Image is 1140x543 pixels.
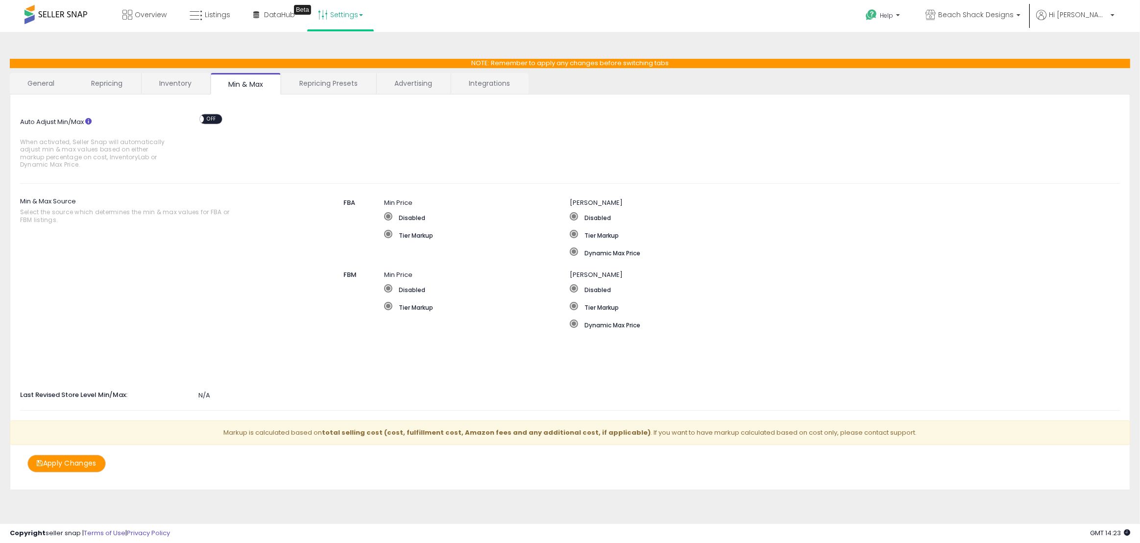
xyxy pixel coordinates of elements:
[570,302,941,312] label: Tier Markup
[570,320,941,329] label: Dynamic Max Price
[135,10,167,20] span: Overview
[384,198,412,207] span: Min Price
[384,230,570,240] label: Tier Markup
[880,11,893,20] span: Help
[938,10,1014,20] span: Beach Shack Designs
[343,198,355,207] span: FBA
[204,115,219,123] span: OFF
[127,528,170,538] a: Privacy Policy
[451,73,528,94] a: Integrations
[20,208,237,223] span: Select the source which determines the min & max values for FBA or FBM listings.
[20,194,282,229] label: Min & Max Source
[73,73,140,94] a: Repricing
[570,198,623,207] span: [PERSON_NAME]
[10,529,170,538] div: seller snap | |
[142,73,209,94] a: Inventory
[570,230,1034,240] label: Tier Markup
[10,420,1130,445] p: Markup is calculated based on . If you want to have markup calculated based on cost only, please ...
[294,5,311,15] div: Tooltip anchor
[84,528,125,538] a: Terms of Use
[322,428,651,437] b: total selling cost (cost, fulfillment cost, Amazon fees and any additional cost, if applicable)
[570,284,941,294] label: Disabled
[264,10,295,20] span: DataHub
[1090,528,1130,538] span: 2025-09-11 14:23 GMT
[384,270,412,279] span: Min Price
[10,528,46,538] strong: Copyright
[13,391,1127,400] div: N/A
[10,73,73,94] a: General
[570,270,623,279] span: [PERSON_NAME]
[211,73,281,95] a: Min & Max
[20,138,166,169] span: When activated, Seller Snap will automatically adjust min & max values based on either markup per...
[377,73,450,94] a: Advertising
[205,10,230,20] span: Listings
[384,302,570,312] label: Tier Markup
[1036,10,1115,32] a: Hi [PERSON_NAME]
[384,212,570,222] label: Disabled
[858,1,910,32] a: Help
[1049,10,1108,20] span: Hi [PERSON_NAME]
[282,73,375,94] a: Repricing Presets
[570,212,1034,222] label: Disabled
[13,387,198,400] label: Last Revised Store Level Min/Max:
[384,284,570,294] label: Disabled
[570,247,1034,257] label: Dynamic Max Price
[865,9,877,21] i: Get Help
[10,59,1130,68] p: NOTE: Remember to apply any changes before switching tabs
[27,455,106,472] button: Apply Changes
[343,270,357,279] span: FBM
[13,114,198,173] label: Auto Adjust Min/Max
